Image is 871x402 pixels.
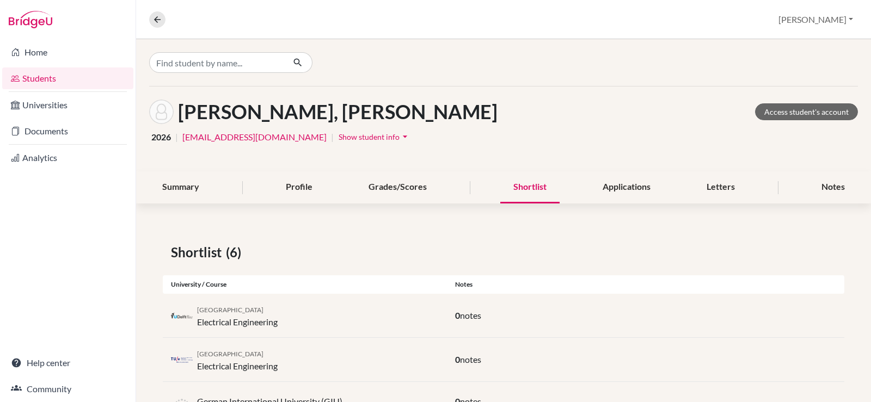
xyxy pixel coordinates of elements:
[178,100,498,123] h1: [PERSON_NAME], [PERSON_NAME]
[171,312,193,320] img: nl_del_z3hjdhnm.png
[2,147,133,169] a: Analytics
[339,132,400,141] span: Show student info
[400,131,410,142] i: arrow_drop_down
[2,67,133,89] a: Students
[9,11,52,28] img: Bridge-U
[226,243,246,262] span: (6)
[355,171,440,203] div: Grades/Scores
[2,120,133,142] a: Documents
[694,171,748,203] div: Letters
[331,131,334,144] span: |
[2,94,133,116] a: Universities
[197,306,263,314] span: [GEOGRAPHIC_DATA]
[460,310,481,320] span: notes
[197,302,278,329] div: Electrical Engineering
[338,128,411,145] button: Show student infoarrow_drop_down
[590,171,664,203] div: Applications
[149,100,174,124] img: Kenzy Fadi BASSILY's avatar
[171,356,193,364] img: nl_tue_z0253icl.png
[500,171,560,203] div: Shortlist
[163,280,447,289] div: University / Course
[2,41,133,63] a: Home
[808,171,858,203] div: Notes
[2,378,133,400] a: Community
[455,310,460,320] span: 0
[197,350,263,358] span: [GEOGRAPHIC_DATA]
[447,280,844,289] div: Notes
[197,347,278,373] div: Electrical Engineering
[175,131,178,144] span: |
[2,352,133,374] a: Help center
[460,354,481,364] span: notes
[149,52,284,73] input: Find student by name...
[149,171,212,203] div: Summary
[171,243,226,262] span: Shortlist
[182,131,327,144] a: [EMAIL_ADDRESS][DOMAIN_NAME]
[755,103,858,120] a: Access student's account
[273,171,326,203] div: Profile
[151,131,171,144] span: 2026
[455,354,460,364] span: 0
[774,9,858,30] button: [PERSON_NAME]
